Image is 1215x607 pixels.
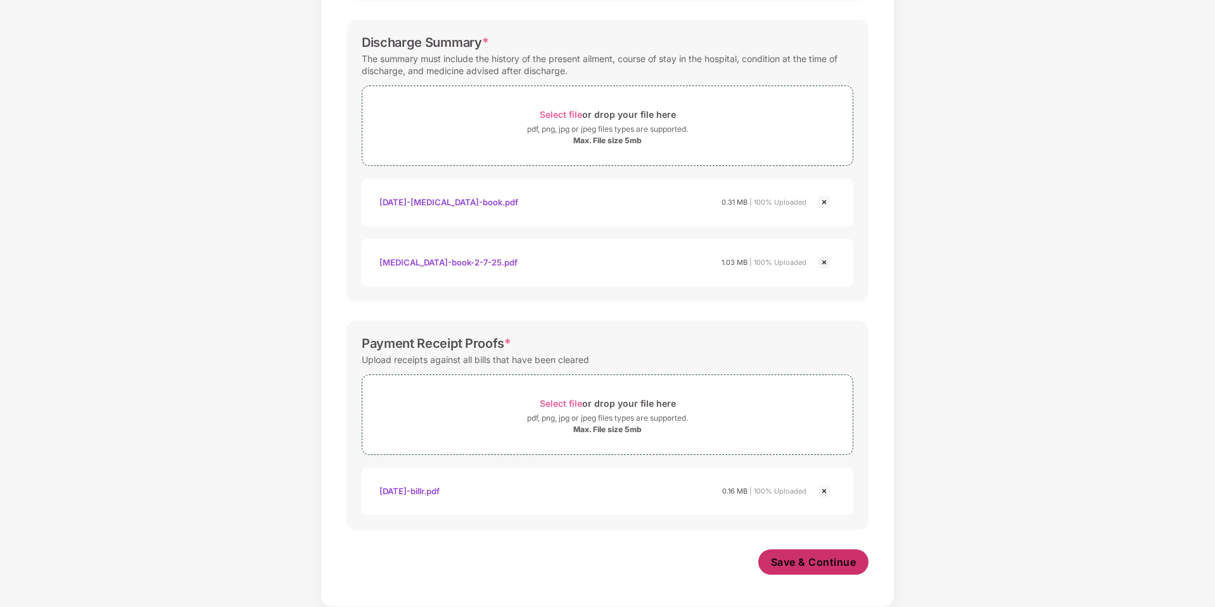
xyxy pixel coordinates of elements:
span: Select fileor drop your file herepdf, png, jpg or jpeg files types are supported.Max. File size 5mb [362,385,853,445]
img: svg+xml;base64,PHN2ZyBpZD0iQ3Jvc3MtMjR4MjQiIHhtbG5zPSJodHRwOi8vd3d3LnczLm9yZy8yMDAwL3N2ZyIgd2lkdG... [817,195,832,210]
span: | 100% Uploaded [749,487,806,495]
div: Max. File size 5mb [573,425,642,435]
span: Save & Continue [771,555,856,569]
div: or drop your file here [540,106,676,123]
div: [DATE]-billr.pdf [379,480,440,502]
span: | 100% Uploaded [749,198,806,207]
span: 1.03 MB [722,258,747,267]
span: 0.16 MB [722,487,747,495]
img: svg+xml;base64,PHN2ZyBpZD0iQ3Jvc3MtMjR4MjQiIHhtbG5zPSJodHRwOi8vd3d3LnczLm9yZy8yMDAwL3N2ZyIgd2lkdG... [817,255,832,270]
span: Select file [540,109,582,120]
span: Select fileor drop your file herepdf, png, jpg or jpeg files types are supported.Max. File size 5mb [362,96,853,156]
div: Discharge Summary [362,35,488,50]
img: svg+xml;base64,PHN2ZyBpZD0iQ3Jvc3MtMjR4MjQiIHhtbG5zPSJodHRwOi8vd3d3LnczLm9yZy8yMDAwL3N2ZyIgd2lkdG... [817,483,832,499]
div: or drop your file here [540,395,676,412]
button: Save & Continue [758,549,869,575]
span: | 100% Uploaded [749,258,806,267]
div: pdf, png, jpg or jpeg files types are supported. [527,123,688,136]
div: [MEDICAL_DATA]-book-2-7-25.pdf [379,252,518,273]
span: 0.31 MB [722,198,747,207]
div: [DATE]-[MEDICAL_DATA]-book.pdf [379,191,518,213]
div: Upload receipts against all bills that have been cleared [362,351,589,368]
div: Payment Receipt Proofs [362,336,511,351]
div: pdf, png, jpg or jpeg files types are supported. [527,412,688,425]
span: Select file [540,398,582,409]
div: Max. File size 5mb [573,136,642,146]
div: The summary must include the history of the present ailment, course of stay in the hospital, cond... [362,50,853,79]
